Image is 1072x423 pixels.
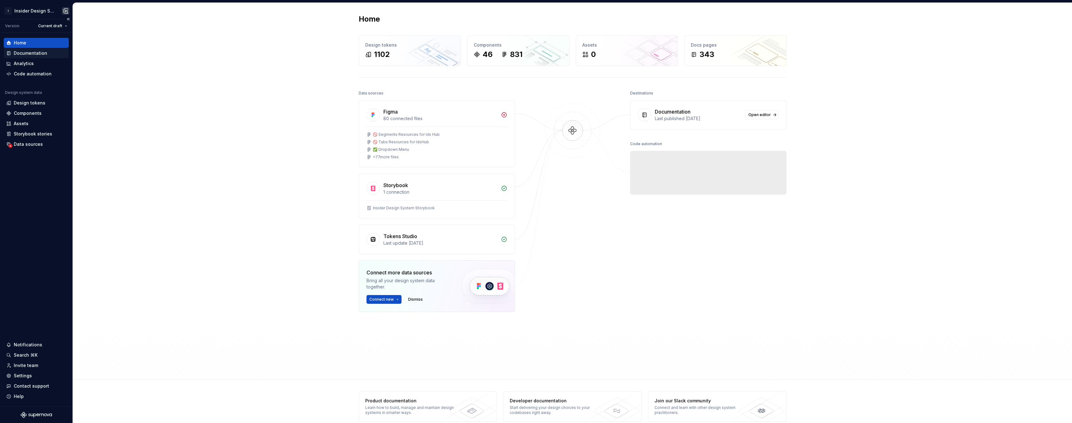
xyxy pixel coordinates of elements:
div: Design tokens [365,42,454,48]
div: Assets [14,120,28,127]
div: ✅ Dropdown Menu [373,147,409,152]
div: Settings [14,373,32,379]
img: Cagdas yildirim [62,7,69,15]
div: Tokens Studio [383,232,417,240]
a: Data sources [4,139,69,149]
button: Collapse sidebar [64,15,73,23]
a: Product documentationLearn how to build, manage and maintain design systems in smarter ways. [359,391,497,422]
div: Contact support [14,383,49,389]
div: 343 [700,49,714,59]
div: 1102 [374,49,390,59]
button: Connect new [367,295,402,304]
div: Storybook [383,181,408,189]
div: Join our Slack community [655,398,746,404]
div: Home [14,40,26,46]
span: Dismiss [408,297,423,302]
div: Invite team [14,362,38,369]
div: + 77 more files [373,155,399,160]
div: I [4,7,12,15]
div: 80 connected files [383,115,497,122]
div: Data sources [14,141,43,147]
div: Search ⌘K [14,352,38,358]
a: Storybook1 connectionInsider Design System Storybook [359,174,515,218]
a: Docs pages343 [684,35,786,66]
a: Tokens StudioLast update [DATE] [359,225,515,254]
div: Last published [DATE] [655,115,742,122]
div: Destinations [630,89,653,98]
button: Help [4,391,69,401]
div: Product documentation [365,398,456,404]
div: Code automation [14,71,52,77]
div: 🚫 Tabs Resources for IdsHub [373,140,429,145]
a: Join our Slack communityConnect and learn with other design system practitioners. [648,391,786,422]
div: 🚫 Segments Resources for Ids Hub [373,132,440,137]
a: Components46831 [467,35,569,66]
a: Invite team [4,360,69,370]
div: Code automation [630,140,662,148]
button: Notifications [4,340,69,350]
div: Learn how to build, manage and maintain design systems in smarter ways. [365,405,456,415]
a: Settings [4,371,69,381]
button: IInsider Design SystemCagdas yildirim [1,4,71,18]
div: Design system data [5,90,42,95]
a: Code automation [4,69,69,79]
button: Dismiss [405,295,426,304]
div: Connect more data sources [367,269,451,276]
div: Figma [383,108,398,115]
div: Data sources [359,89,383,98]
div: Components [14,110,42,116]
a: Assets [4,119,69,129]
div: Documentation [655,108,690,115]
a: Figma80 connected files🚫 Segments Resources for Ids Hub🚫 Tabs Resources for IdsHub✅ Dropdown Menu... [359,100,515,167]
div: Design tokens [14,100,45,106]
div: Storybook stories [14,131,52,137]
a: Storybook stories [4,129,69,139]
a: Developer documentationStart delivering your design choices to your codebases right away. [503,391,642,422]
a: Design tokens1102 [359,35,461,66]
button: Current draft [35,22,70,30]
div: Analytics [14,60,34,67]
span: Current draft [38,23,62,28]
a: Design tokens [4,98,69,108]
a: Home [4,38,69,48]
a: Open editor [746,110,779,119]
div: Help [14,393,24,400]
div: Connect and learn with other design system practitioners. [655,405,746,415]
div: Assets [582,42,671,48]
div: Last update [DATE] [383,240,497,246]
a: Documentation [4,48,69,58]
button: Search ⌘K [4,350,69,360]
a: Analytics [4,59,69,69]
div: Notifications [14,342,42,348]
div: 0 [591,49,596,59]
div: Bring all your design system data together. [367,278,451,290]
span: Connect new [369,297,394,302]
div: Insider Design System Storybook [373,206,435,211]
a: Assets0 [576,35,678,66]
div: 831 [510,49,523,59]
span: Open editor [748,112,771,117]
svg: Supernova Logo [21,412,52,418]
div: Documentation [14,50,47,56]
div: Version [5,23,19,28]
div: Insider Design System [14,8,54,14]
button: Contact support [4,381,69,391]
div: Docs pages [691,42,780,48]
a: Components [4,108,69,118]
div: Start delivering your design choices to your codebases right away. [510,405,601,415]
h2: Home [359,14,380,24]
div: 1 connection [383,189,497,195]
div: Components [474,42,563,48]
div: 46 [483,49,493,59]
div: Developer documentation [510,398,601,404]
